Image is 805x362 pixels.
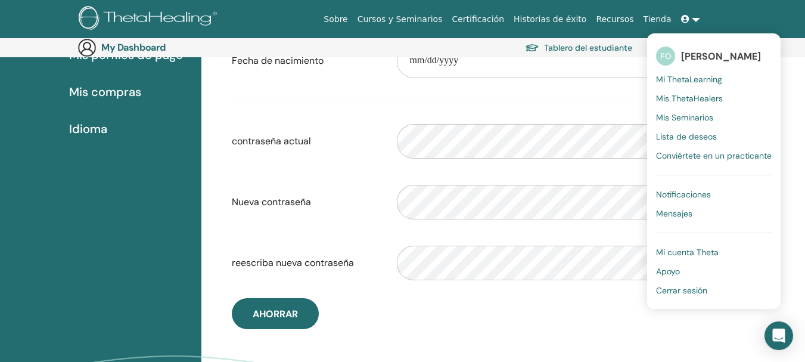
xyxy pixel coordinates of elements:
[656,93,723,104] span: Mis ThetaHealers
[656,42,772,70] a: FO[PERSON_NAME]
[656,74,722,85] span: Mi ThetaLearning
[101,42,220,53] h3: My Dashboard
[223,49,388,72] label: Fecha de nacimiento
[656,208,692,219] span: Mensajes
[656,185,772,204] a: Notificaciones
[656,47,675,66] span: FO
[656,262,772,281] a: Apoyo
[656,112,713,123] span: Mis Seminarios
[656,266,680,277] span: Apoyo
[223,252,388,274] label: reescriba nueva contraseña
[319,8,352,30] a: Sobre
[525,43,539,53] img: graduation-cap.svg
[509,8,591,30] a: Historias de éxito
[69,120,107,138] span: Idioma
[77,38,97,57] img: generic-user-icon.jpg
[656,204,772,223] a: Mensajes
[232,298,319,329] button: Ahorrar
[353,8,447,30] a: Cursos y Seminarios
[447,8,509,30] a: Certificación
[656,247,719,258] span: Mi cuenta Theta
[656,131,717,142] span: Lista de deseos
[253,308,298,320] span: Ahorrar
[79,6,221,33] img: logo.png
[656,243,772,262] a: Mi cuenta Theta
[656,89,772,108] a: Mis ThetaHealers
[681,50,761,63] span: [PERSON_NAME]
[656,189,711,200] span: Notificaciones
[223,191,388,214] label: Nueva contraseña
[656,150,772,161] span: Conviértete en un practicante
[69,83,141,101] span: Mis compras
[656,285,707,296] span: Cerrar sesión
[656,70,772,89] a: Mi ThetaLearning
[639,8,676,30] a: Tienda
[591,8,638,30] a: Recursos
[656,146,772,165] a: Conviértete en un practicante
[223,130,388,153] label: contraseña actual
[656,127,772,146] a: Lista de deseos
[525,39,632,56] a: Tablero del estudiante
[764,321,793,350] div: Open Intercom Messenger
[656,108,772,127] a: Mis Seminarios
[656,281,772,300] a: Cerrar sesión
